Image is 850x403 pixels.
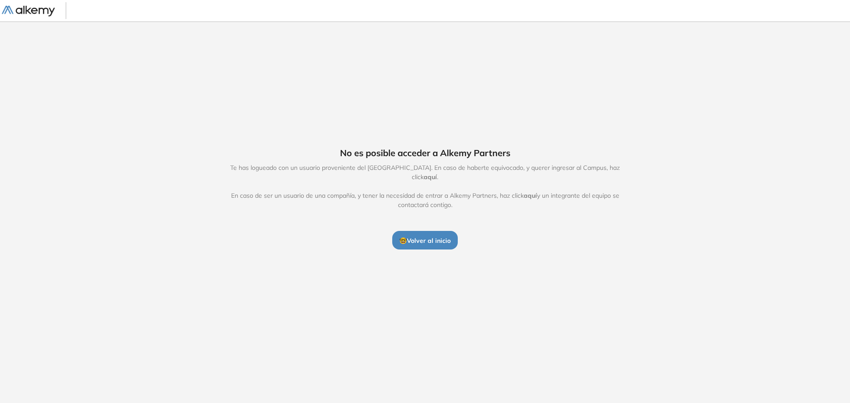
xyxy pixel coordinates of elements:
[524,192,537,200] span: aquí
[2,6,55,17] img: Logo
[424,173,437,181] span: aquí
[399,237,451,245] span: 🤓 Volver al inicio
[392,231,458,249] button: 🤓Volver al inicio
[221,163,629,210] span: Te has logueado con un usuario proveniente del [GEOGRAPHIC_DATA]. En caso de haberte equivocado, ...
[340,146,510,160] span: No es posible acceder a Alkemy Partners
